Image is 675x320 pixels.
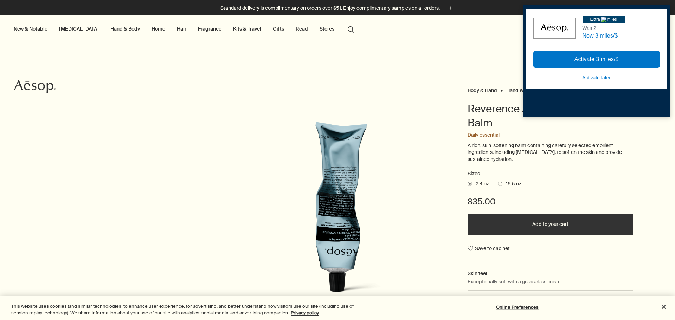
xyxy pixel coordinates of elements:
[656,299,671,315] button: Close
[12,78,58,97] a: Aesop
[232,24,263,33] a: Kits & Travel
[468,214,633,235] button: Add to your cart - $35.00
[495,300,539,314] button: Online Preferences, Opens the preference center dialog
[150,24,167,33] a: Home
[220,5,440,12] p: Standard delivery is complimentary on orders over $51. Enjoy complimentary samples on all orders.
[506,87,557,90] a: Hand Washes & Balms
[11,303,371,316] div: This website uses cookies (and similar technologies) to enhance user experience, for advertising,...
[468,196,496,207] span: $35.00
[294,24,309,33] a: Read
[318,24,336,33] button: Stores
[268,117,423,308] img: Hands massaging the hand balm
[12,24,49,33] button: New & Notable
[291,310,319,316] a: More information about your privacy, opens in a new tab
[225,117,450,317] div: Reverence Aromatique Hand Balm
[468,269,633,277] h2: Skin feel
[472,181,489,188] span: 2.4 oz
[220,4,455,12] button: Standard delivery is complimentary on orders over $51. Enjoy complimentary samples on all orders.
[12,15,357,43] nav: primary
[502,181,521,188] span: 16.5 oz
[468,170,633,178] h2: Sizes
[14,80,56,94] svg: Aesop
[468,278,559,286] p: Exceptionally soft with a greaseless finish
[58,24,100,33] a: [MEDICAL_DATA]
[109,24,141,33] a: Hand & Body
[468,87,497,90] a: Body & Hand
[468,142,633,163] p: A rich, skin-softening balm containing carefully selected emollient ingredients, including [MEDIC...
[175,24,188,33] a: Hair
[468,102,633,130] h1: Reverence Aromatique Hand Balm
[271,24,285,33] a: Gifts
[197,24,223,33] a: Fragrance
[345,22,357,35] button: Open search
[468,242,510,255] button: Save to cabinet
